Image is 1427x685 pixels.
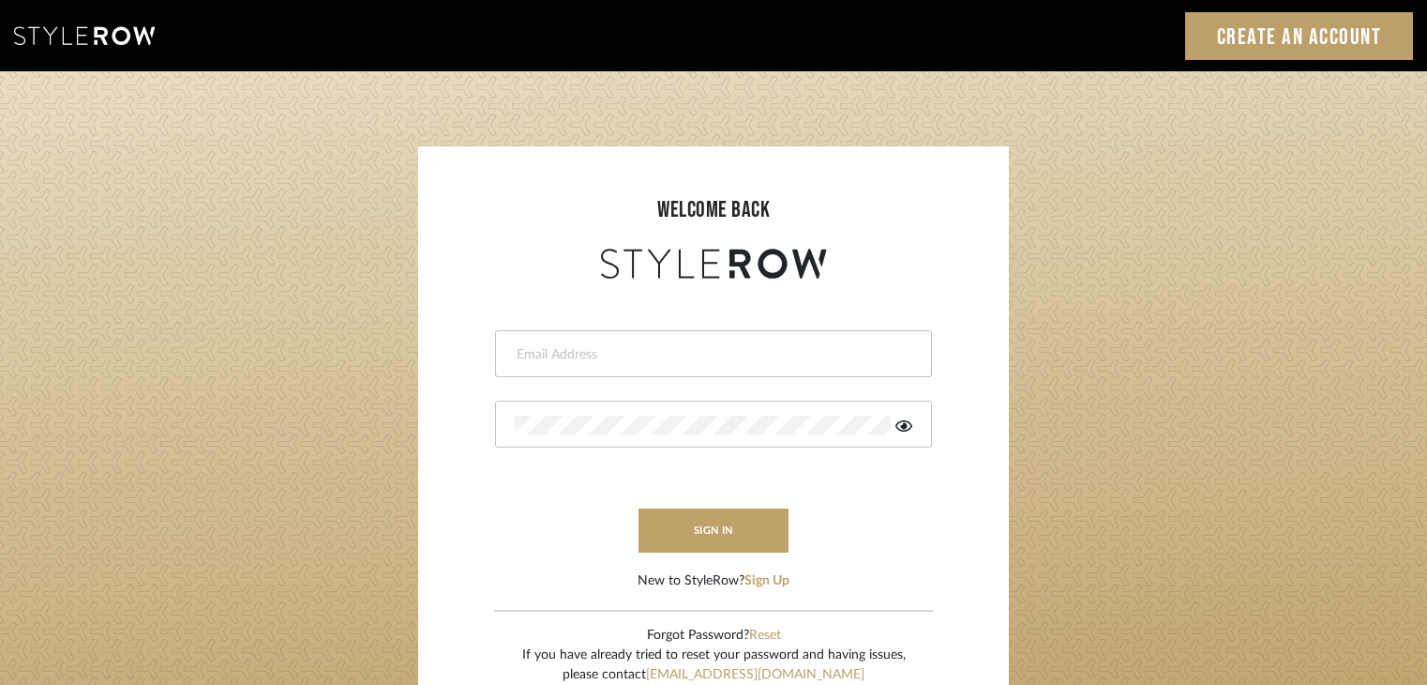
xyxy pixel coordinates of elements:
a: [EMAIL_ADDRESS][DOMAIN_NAME] [646,668,864,681]
div: welcome back [437,193,990,227]
input: Email Address [515,345,908,364]
button: sign in [638,509,789,553]
button: Sign Up [744,571,789,591]
a: Create an Account [1185,12,1414,60]
div: New to StyleRow? [638,571,789,591]
div: Forgot Password? [522,626,906,646]
div: If you have already tried to reset your password and having issues, please contact [522,646,906,685]
button: Reset [749,626,781,646]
